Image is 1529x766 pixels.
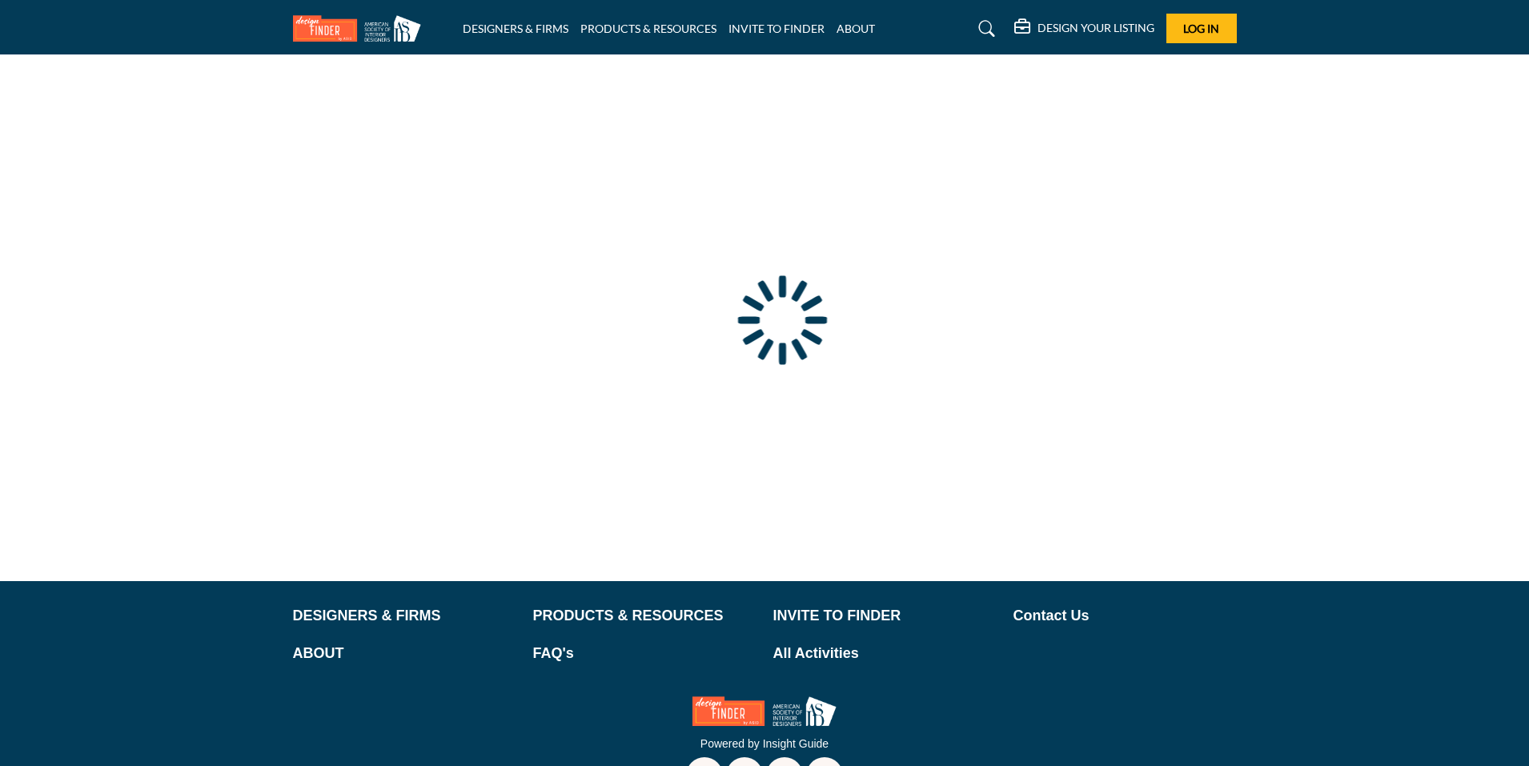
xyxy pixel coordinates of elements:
[837,22,875,35] a: ABOUT
[293,643,516,664] a: ABOUT
[773,643,997,664] a: All Activities
[773,605,997,627] a: INVITE TO FINDER
[1014,19,1154,38] div: DESIGN YOUR LISTING
[580,22,716,35] a: PRODUCTS & RESOURCES
[293,15,429,42] img: Site Logo
[293,605,516,627] a: DESIGNERS & FIRMS
[963,16,1005,42] a: Search
[1037,21,1154,35] h5: DESIGN YOUR LISTING
[1013,605,1237,627] a: Contact Us
[728,22,825,35] a: INVITE TO FINDER
[1183,22,1219,35] span: Log In
[463,22,568,35] a: DESIGNERS & FIRMS
[533,643,756,664] a: FAQ's
[533,605,756,627] a: PRODUCTS & RESOURCES
[1166,14,1237,43] button: Log In
[692,696,837,726] img: No Site Logo
[700,737,829,750] a: Powered by Insight Guide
